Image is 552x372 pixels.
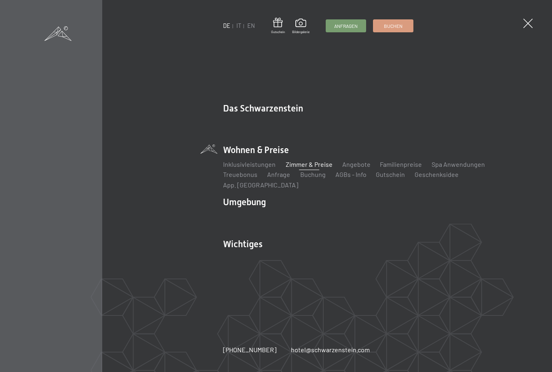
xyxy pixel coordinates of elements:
[223,160,276,168] a: Inklusivleistungen
[376,170,405,178] a: Gutschein
[300,170,325,178] a: Buchung
[267,170,290,178] a: Anfrage
[223,346,276,353] span: [PHONE_NUMBER]
[223,22,230,29] a: DE
[285,160,332,168] a: Zimmer & Preise
[271,30,285,34] span: Gutschein
[384,23,402,29] span: Buchen
[380,160,422,168] a: Familienpreise
[334,23,358,29] span: Anfragen
[271,18,285,34] a: Gutschein
[223,345,276,354] a: [PHONE_NUMBER]
[335,170,366,178] a: AGBs - Info
[223,181,298,189] a: App. [GEOGRAPHIC_DATA]
[291,345,370,354] a: hotel@schwarzenstein.com
[292,19,310,34] a: Bildergalerie
[342,160,370,168] a: Angebote
[247,22,255,29] a: EN
[415,170,459,178] a: Geschenksidee
[373,20,413,32] a: Buchen
[326,20,366,32] a: Anfragen
[236,22,241,29] a: IT
[223,170,257,178] a: Treuebonus
[292,30,310,34] span: Bildergalerie
[432,160,485,168] a: Spa Anwendungen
